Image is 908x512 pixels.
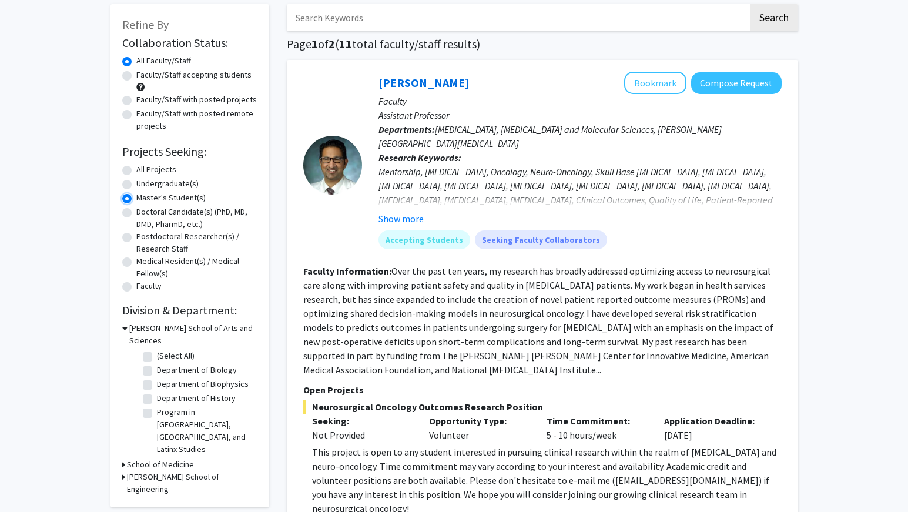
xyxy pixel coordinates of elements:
iframe: Chat [9,459,50,503]
label: Undergraduate(s) [136,178,199,190]
div: Not Provided [312,428,412,442]
b: Faculty Information: [303,265,391,277]
label: Faculty/Staff with posted remote projects [136,108,257,132]
a: [PERSON_NAME] [378,75,469,90]
h3: [PERSON_NAME] School of Engineering [127,471,257,496]
span: Neurosurgical Oncology Outcomes Research Position [303,400,782,414]
span: 1 [311,36,318,51]
fg-read-more: Over the past ten years, my research has broadly addressed optimizing access to neurosurgical car... [303,265,773,376]
p: Time Commitment: [547,414,646,428]
h1: Page of ( total faculty/staff results) [287,37,798,51]
mat-chip: Seeking Faculty Collaborators [475,230,607,249]
p: Faculty [378,94,782,108]
p: Open Projects [303,383,782,397]
label: Faculty/Staff with posted projects [136,93,257,106]
label: Faculty/Staff accepting students [136,69,252,81]
span: [MEDICAL_DATA], [MEDICAL_DATA] and Molecular Sciences, [PERSON_NAME][GEOGRAPHIC_DATA][MEDICAL_DATA] [378,123,722,149]
label: Department of Biophysics [157,378,249,390]
h3: School of Medicine [127,459,194,471]
p: Seeking: [312,414,412,428]
span: 11 [339,36,352,51]
h2: Collaboration Status: [122,36,257,50]
button: Compose Request to Raj Mukherjee [691,72,782,94]
label: Department of History [157,392,236,404]
label: Program in [GEOGRAPHIC_DATA], [GEOGRAPHIC_DATA], and Latinx Studies [157,406,254,456]
p: Opportunity Type: [429,414,529,428]
button: Show more [378,212,424,226]
label: Faculty [136,280,162,292]
div: Volunteer [420,414,538,442]
b: Research Keywords: [378,152,461,163]
p: Assistant Professor [378,108,782,122]
h2: Projects Seeking: [122,145,257,159]
label: Medical Resident(s) / Medical Fellow(s) [136,255,257,280]
label: Master's Student(s) [136,192,206,204]
b: Departments: [378,123,435,135]
mat-chip: Accepting Students [378,230,470,249]
span: Refine By [122,17,169,32]
label: All Faculty/Staff [136,55,191,67]
label: (Select All) [157,350,195,362]
label: All Projects [136,163,176,176]
span: 2 [329,36,335,51]
div: Mentorship, [MEDICAL_DATA], Oncology, Neuro-Oncology, Skull Base [MEDICAL_DATA], [MEDICAL_DATA], ... [378,165,782,249]
p: Application Deadline: [664,414,764,428]
div: 5 - 10 hours/week [538,414,655,442]
label: Department of Biology [157,364,237,376]
h2: Division & Department: [122,303,257,317]
label: Doctoral Candidate(s) (PhD, MD, DMD, PharmD, etc.) [136,206,257,230]
button: Add Raj Mukherjee to Bookmarks [624,72,686,94]
div: [DATE] [655,414,773,442]
input: Search Keywords [287,4,748,31]
button: Search [750,4,798,31]
label: Postdoctoral Researcher(s) / Research Staff [136,230,257,255]
h3: [PERSON_NAME] School of Arts and Sciences [129,322,257,347]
